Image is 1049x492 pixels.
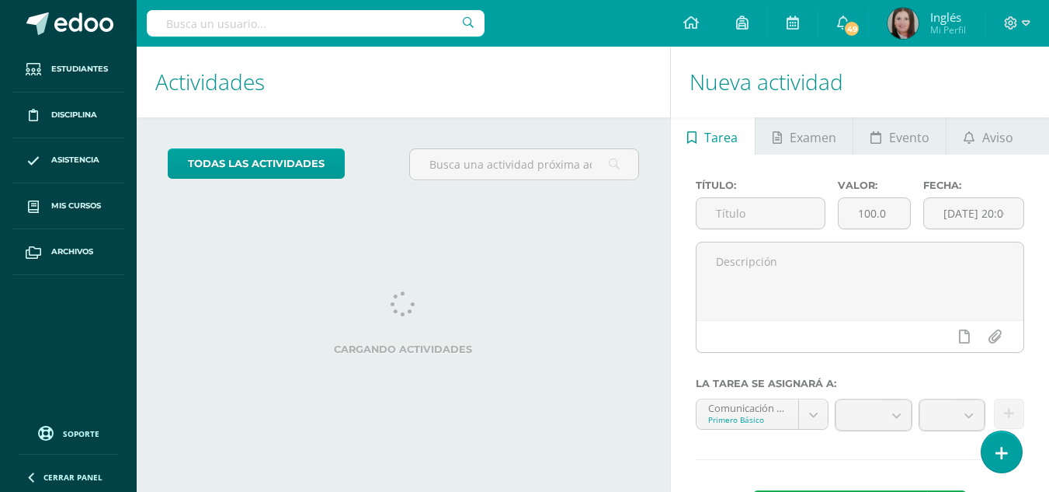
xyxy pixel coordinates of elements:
[930,23,966,37] span: Mi Perfil
[853,117,946,155] a: Evento
[155,47,651,117] h1: Actividades
[696,400,828,429] a: Comunicación y Lenguaje, Idioma Extranjero Inglés 'A'Primero Básico
[12,138,124,184] a: Asistencia
[147,10,485,37] input: Busca un usuario...
[12,47,124,92] a: Estudiantes
[924,198,1023,229] input: Fecha de entrega
[12,229,124,275] a: Archivos
[755,117,853,155] a: Examen
[12,183,124,229] a: Mis cursos
[708,414,787,425] div: Primero Básico
[671,117,755,155] a: Tarea
[887,8,919,39] img: e03ec1ec303510e8e6f60bf4728ca3bf.png
[51,63,108,75] span: Estudiantes
[51,200,101,212] span: Mis cursos
[51,246,93,258] span: Archivos
[51,109,97,121] span: Disciplina
[843,20,860,37] span: 49
[838,180,911,191] label: Valor:
[168,148,345,179] a: todas las Actividades
[12,92,124,138] a: Disciplina
[696,180,825,191] label: Título:
[63,428,99,439] span: Soporte
[923,180,1024,191] label: Fecha:
[19,422,118,443] a: Soporte
[708,400,787,414] div: Comunicación y Lenguaje, Idioma Extranjero Inglés 'A'
[839,198,910,229] input: Puntos máximos
[982,119,1013,156] span: Aviso
[930,9,966,25] span: Inglés
[689,47,1030,117] h1: Nueva actividad
[704,119,738,156] span: Tarea
[696,378,1024,389] label: La tarea se asignará a:
[168,344,639,355] label: Cargando actividades
[696,198,825,229] input: Título
[51,154,99,166] span: Asistencia
[947,117,1030,155] a: Aviso
[790,119,836,156] span: Examen
[43,472,102,483] span: Cerrar panel
[889,119,929,156] span: Evento
[410,149,637,180] input: Busca una actividad próxima aquí...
